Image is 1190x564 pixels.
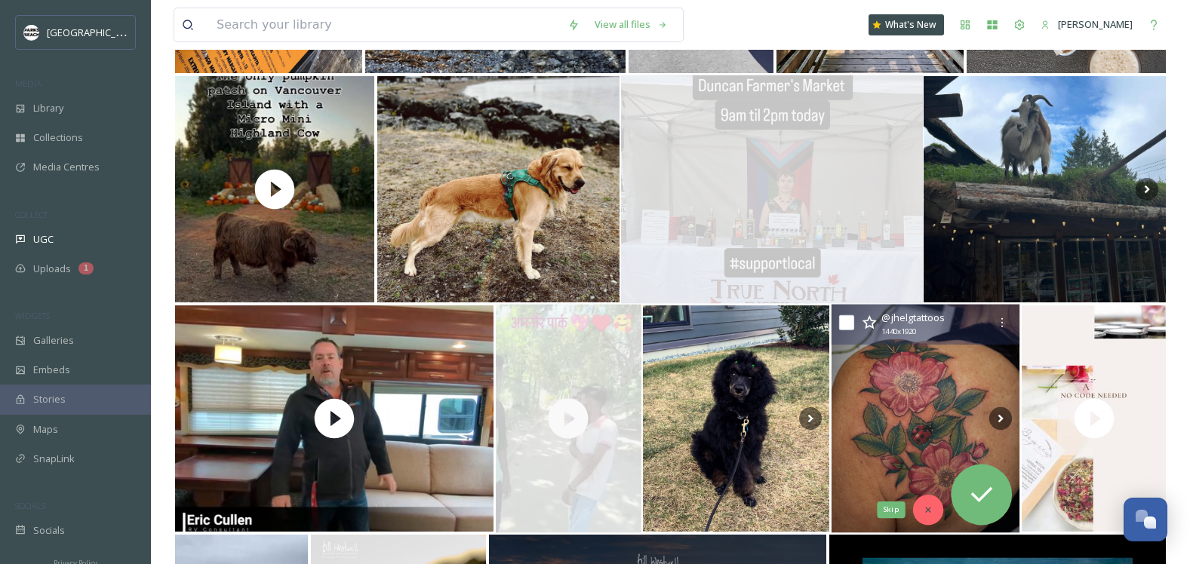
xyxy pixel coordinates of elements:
[33,101,63,115] span: Library
[643,305,829,532] img: ✨🤎🐩 groom by mostlymischiefpoodles ✨absolutely in LOVE with her puppy cut! can’t wait til her top...
[15,500,45,511] span: SOCIALS
[33,422,58,437] span: Maps
[33,160,100,174] span: Media Centres
[33,363,70,377] span: Embeds
[24,25,39,40] img: parks%20beach.jpg
[33,232,54,247] span: UGC
[924,76,1166,302] img: The Old Country Market em Coombs, na Ilha de Vancouver, British Columbia, é famoso por ter cabras...
[47,25,182,39] span: [GEOGRAPHIC_DATA] Tourism
[33,392,66,406] span: Stories
[78,262,94,274] div: 1
[377,76,620,302] img: Moody September Morning ✨🍂🧡 #september #autumn #parksville #pqb #vancouverisland #vanisle #explor...
[209,8,560,41] input: Search your library
[33,523,65,538] span: Socials
[1033,10,1140,39] a: [PERSON_NAME]
[832,305,1019,533] img: 🐞 🌸 glow up and addition on this ladybug tattoo! Thank you Jodi #wildrose #wildrosetattoo #ladybu...
[882,311,946,324] span: @ jhelgtattoos
[33,333,74,348] span: Galleries
[869,14,944,35] a: What's New
[496,305,641,533] img: thumbnail
[878,501,906,519] div: Skip
[33,130,83,145] span: Collections
[15,78,42,89] span: MEDIA
[33,452,75,466] span: SnapLink
[33,262,71,276] span: Uploads
[587,10,675,39] a: View all files
[15,310,50,321] span: WIDGETS
[882,326,916,338] span: 1440 x 1920
[175,305,494,532] img: thumbnail
[1058,17,1133,31] span: [PERSON_NAME]
[1124,498,1167,541] button: Open Chat
[15,209,48,220] span: COLLECT
[1022,305,1166,532] img: thumbnail
[175,76,374,302] img: thumbnail
[621,75,923,304] img: #truenorthdistilleries #whiskey #duncan #ladysmith #chemainus #islandlife #vancouverisland #quali...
